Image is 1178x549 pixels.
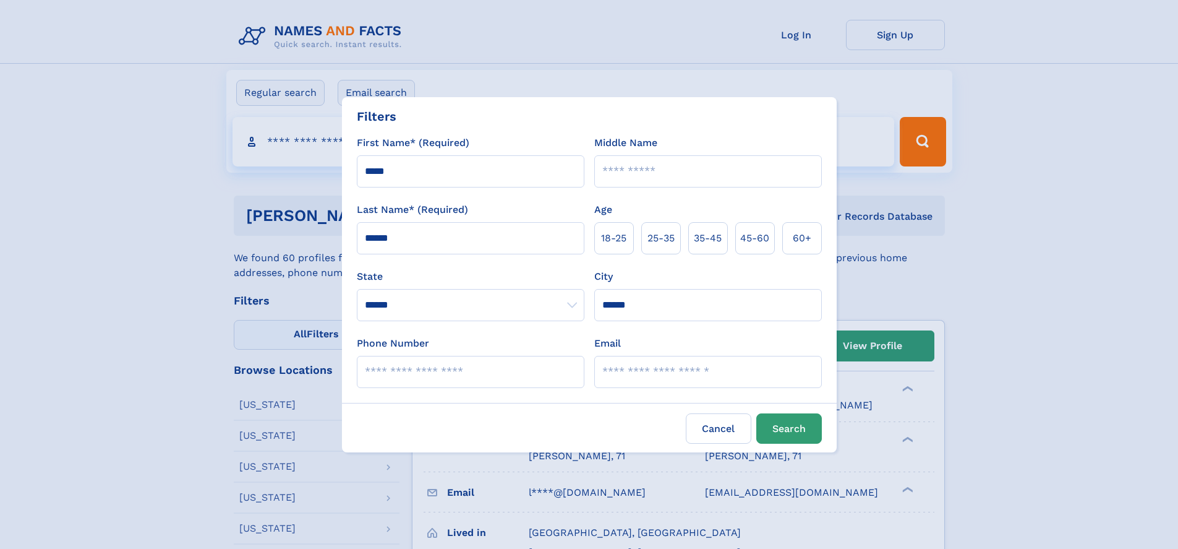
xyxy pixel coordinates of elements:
label: Age [594,202,612,217]
label: Last Name* (Required) [357,202,468,217]
div: Filters [357,107,396,126]
label: State [357,269,584,284]
label: City [594,269,613,284]
span: 45‑60 [740,231,769,246]
label: Middle Name [594,136,657,150]
label: Cancel [686,413,751,444]
button: Search [756,413,822,444]
span: 35‑45 [694,231,722,246]
span: 18‑25 [601,231,626,246]
label: Phone Number [357,336,429,351]
span: 60+ [793,231,811,246]
label: Email [594,336,621,351]
span: 25‑35 [647,231,675,246]
label: First Name* (Required) [357,136,469,150]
